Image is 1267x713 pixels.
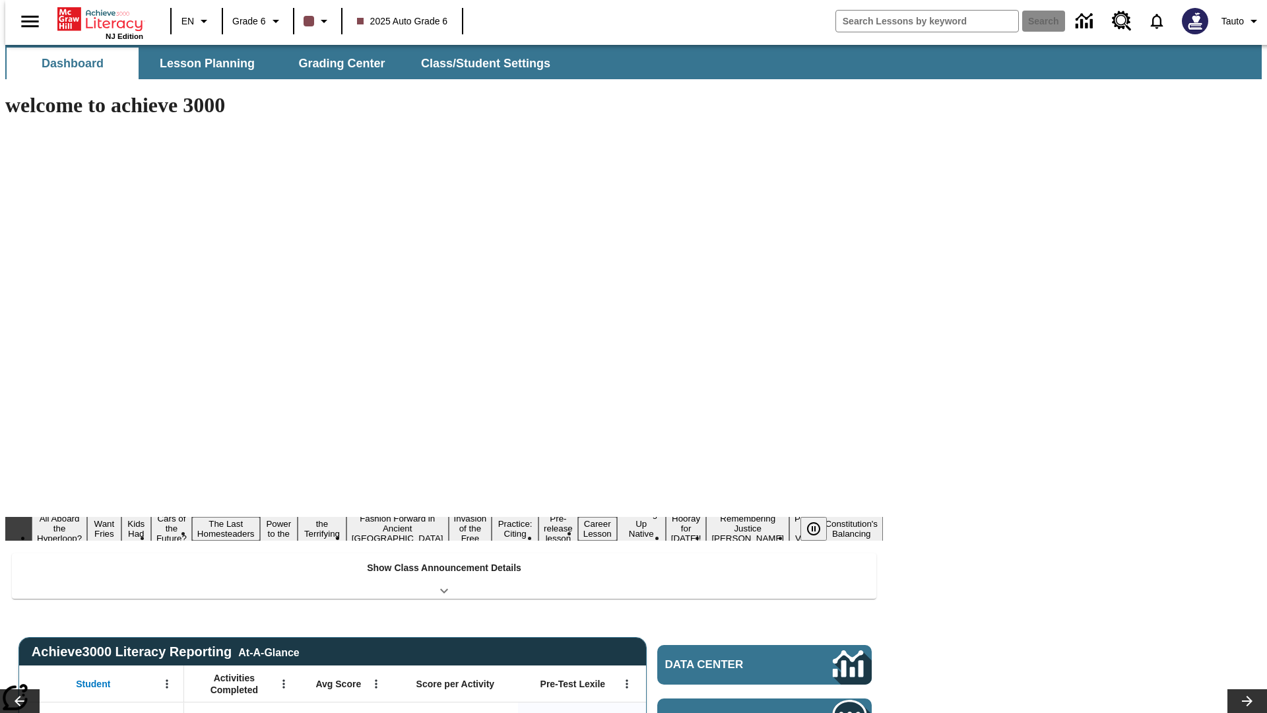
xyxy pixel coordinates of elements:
button: Language: EN, Select a language [176,9,218,33]
button: Slide 12 Career Lesson [578,517,617,541]
span: Pre-Test Lexile [540,678,606,690]
a: Data Center [1068,3,1104,40]
div: SubNavbar [5,48,562,79]
button: Pause [800,517,827,541]
span: Data Center [665,658,789,671]
button: Slide 11 Pre-release lesson [538,512,578,545]
h1: welcome to achieve 3000 [5,93,883,118]
a: Data Center [657,645,872,685]
button: Open Menu [274,674,294,694]
button: Slide 4 Cars of the Future? [151,512,192,545]
button: Select a new avatar [1174,4,1216,38]
button: Slide 1 All Aboard the Hyperloop? [32,512,87,545]
span: NJ Edition [106,32,143,40]
span: Student [76,678,110,690]
button: Grading Center [276,48,408,79]
button: Grade: Grade 6, Select a grade [227,9,289,33]
button: Slide 3 Dirty Jobs Kids Had To Do [121,497,151,560]
button: Slide 7 Attack of the Terrifying Tomatoes [298,507,346,551]
span: EN [181,15,194,28]
span: Tauto [1221,15,1244,28]
a: Home [57,6,143,32]
button: Open side menu [11,2,49,41]
button: Profile/Settings [1216,9,1267,33]
button: Slide 14 Hooray for Constitution Day! [666,512,707,545]
button: Slide 16 Point of View [789,512,820,545]
button: Lesson Planning [141,48,273,79]
span: Achieve3000 Literacy Reporting [32,644,300,660]
span: Grade 6 [232,15,266,28]
button: Lesson carousel, Next [1227,689,1267,713]
button: Class/Student Settings [410,48,561,79]
button: Slide 10 Mixed Practice: Citing Evidence [492,507,538,551]
button: Slide 13 Cooking Up Native Traditions [617,507,666,551]
span: Avg Score [315,678,361,690]
button: Slide 17 The Constitution's Balancing Act [820,507,883,551]
button: Open Menu [617,674,637,694]
div: Home [57,5,143,40]
button: Open Menu [157,674,177,694]
button: Slide 15 Remembering Justice O'Connor [706,512,789,545]
div: SubNavbar [5,45,1262,79]
div: Show Class Announcement Details [12,553,876,599]
button: Slide 8 Fashion Forward in Ancient Rome [346,512,449,545]
div: At-A-Glance [238,644,299,659]
span: 2025 Auto Grade 6 [357,15,448,28]
img: Avatar [1182,8,1208,34]
div: Pause [800,517,840,541]
button: Slide 2 Do You Want Fries With That? [87,497,121,560]
button: Slide 5 The Last Homesteaders [192,517,260,541]
a: Resource Center, Will open in new tab [1104,3,1140,39]
input: search field [836,11,1018,32]
a: Notifications [1140,4,1174,38]
button: Class color is dark brown. Change class color [298,9,337,33]
span: Activities Completed [191,672,278,696]
span: Score per Activity [416,678,495,690]
button: Dashboard [7,48,139,79]
button: Slide 9 The Invasion of the Free CD [449,502,492,555]
button: Slide 6 Solar Power to the People [260,507,298,551]
p: Show Class Announcement Details [367,561,521,575]
button: Open Menu [366,674,386,694]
